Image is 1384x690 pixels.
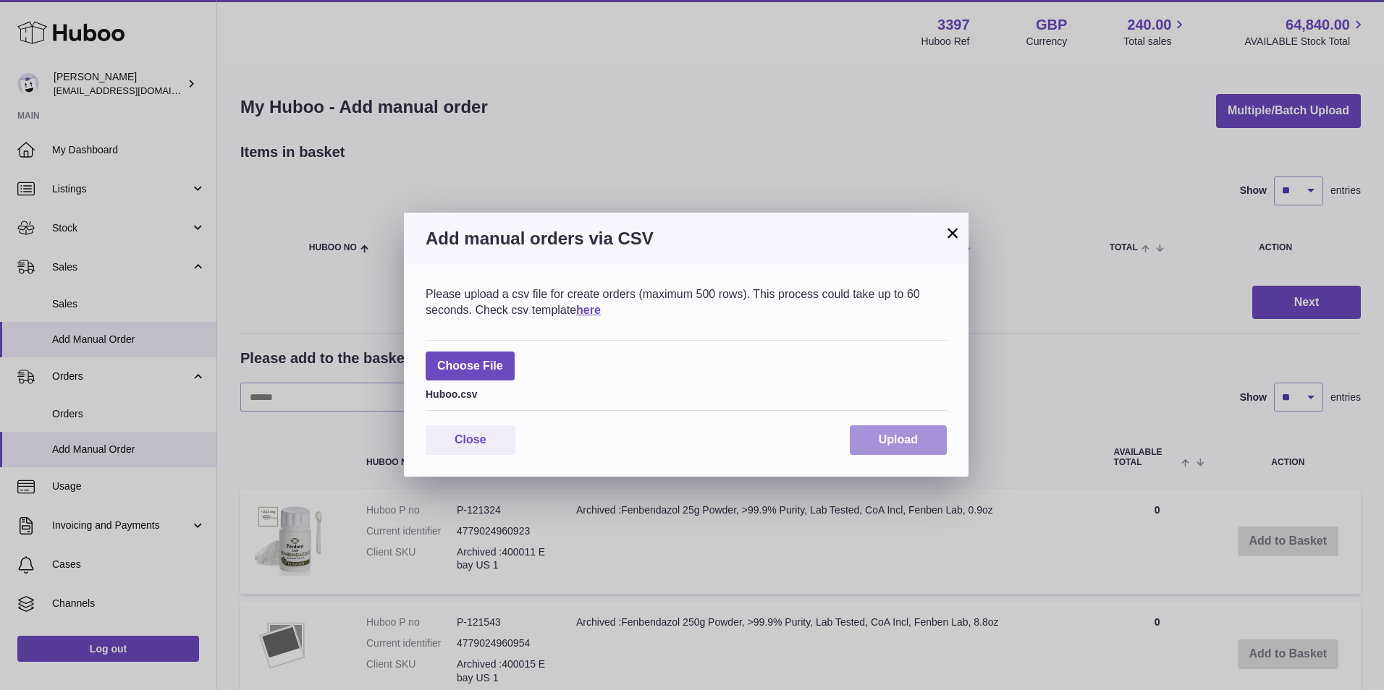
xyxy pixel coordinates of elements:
div: Please upload a csv file for create orders (maximum 500 rows). This process could take up to 60 s... [426,286,947,318]
span: Upload [879,433,918,446]
div: Huboo.csv [426,384,947,401]
a: here [576,304,601,316]
button: Close [426,425,515,455]
span: Close [455,433,486,446]
span: Choose File [426,352,515,381]
button: Upload [850,425,947,455]
h3: Add manual orders via CSV [426,227,947,250]
button: × [944,224,961,242]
